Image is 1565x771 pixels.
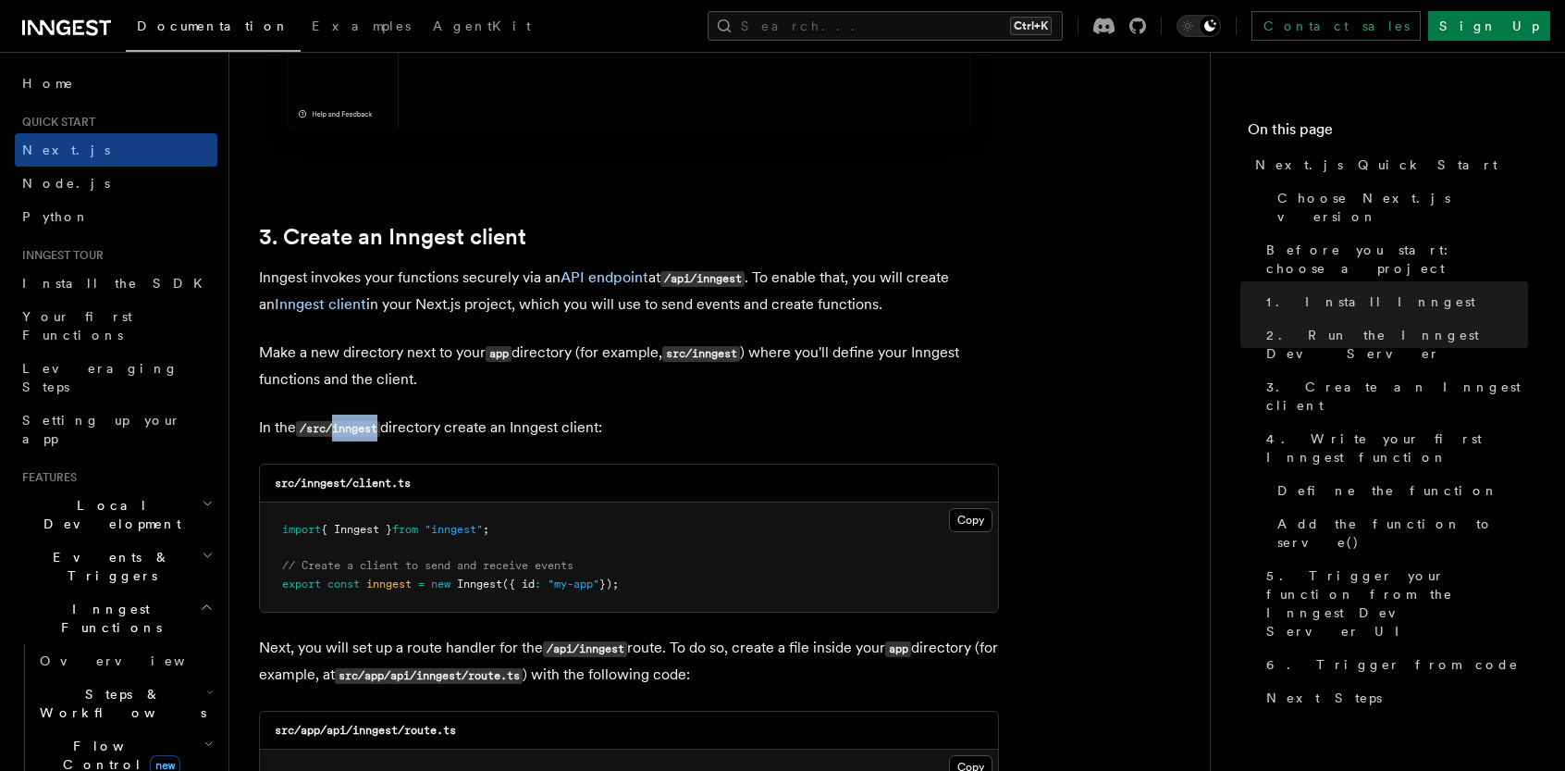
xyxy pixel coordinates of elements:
[548,578,599,591] span: "my-app"
[1259,648,1528,681] a: 6. Trigger from code
[40,653,230,668] span: Overview
[32,685,206,722] span: Steps & Workflows
[15,200,217,233] a: Python
[1266,241,1528,278] span: Before you start: choose a project
[15,541,217,592] button: Events & Triggers
[599,578,619,591] span: });
[457,578,502,591] span: Inngest
[282,559,573,572] span: // Create a client to send and receive events
[282,523,321,536] span: import
[1266,326,1528,363] span: 2. Run the Inngest Dev Server
[486,346,511,362] code: app
[1259,233,1528,285] a: Before you start: choose a project
[259,265,999,317] p: Inngest invokes your functions securely via an at . To enable that, you will create an in your Ne...
[1277,189,1528,226] span: Choose Next.js version
[335,668,523,684] code: src/app/api/inngest/route.ts
[1259,559,1528,648] a: 5. Trigger your function from the Inngest Dev Server UI
[949,508,992,532] button: Copy
[22,309,132,342] span: Your first Functions
[22,143,110,157] span: Next.js
[483,523,489,536] span: ;
[22,361,179,394] span: Leveraging Steps
[1259,370,1528,422] a: 3. Create an Inngest client
[660,271,745,287] code: /api/inngest
[1266,566,1528,640] span: 5. Trigger your function from the Inngest Dev Server UI
[22,74,74,93] span: Home
[1428,11,1550,41] a: Sign Up
[15,115,95,130] span: Quick start
[418,578,425,591] span: =
[259,635,999,689] p: Next, you will set up a route handler for the route. To do so, create a file inside your director...
[15,489,217,541] button: Local Development
[502,578,535,591] span: ({ id
[1277,481,1498,500] span: Define the function
[1266,689,1382,707] span: Next Steps
[1251,11,1421,41] a: Contact sales
[1259,285,1528,318] a: 1. Install Inngest
[15,300,217,352] a: Your first Functions
[275,724,456,737] code: src/app/api/inngest/route.ts
[366,578,412,591] span: inngest
[32,644,217,678] a: Overview
[1277,515,1528,552] span: Add the function to serve()
[1266,655,1519,674] span: 6. Trigger from code
[543,641,627,657] code: /api/inngest
[312,19,411,33] span: Examples
[282,578,321,591] span: export
[15,267,217,300] a: Install the SDK
[1270,507,1528,559] a: Add the function to serve()
[392,523,418,536] span: from
[137,19,290,33] span: Documentation
[15,592,217,644] button: Inngest Functions
[561,268,648,286] a: API endpoint
[22,413,181,446] span: Setting up your app
[1266,292,1475,311] span: 1. Install Inngest
[259,415,999,441] p: In the directory create an Inngest client:
[22,176,110,191] span: Node.js
[885,641,911,657] code: app
[275,477,411,490] code: src/inngest/client.ts
[275,295,366,313] a: Inngest client
[327,578,360,591] span: const
[1259,681,1528,715] a: Next Steps
[126,6,301,52] a: Documentation
[1266,429,1528,466] span: 4. Write your first Inngest function
[259,224,526,250] a: 3. Create an Inngest client
[431,578,450,591] span: new
[1270,181,1528,233] a: Choose Next.js version
[535,578,541,591] span: :
[1270,474,1528,507] a: Define the function
[15,600,200,637] span: Inngest Functions
[259,340,999,392] p: Make a new directory next to your directory (for example, ) where you'll define your Inngest func...
[15,404,217,455] a: Setting up your app
[22,276,214,291] span: Install the SDK
[15,67,217,100] a: Home
[15,548,202,585] span: Events & Triggers
[15,352,217,404] a: Leveraging Steps
[15,470,77,485] span: Features
[1259,422,1528,474] a: 4. Write your first Inngest function
[1259,318,1528,370] a: 2. Run the Inngest Dev Server
[1255,155,1497,174] span: Next.js Quick Start
[321,523,392,536] span: { Inngest }
[425,523,483,536] span: "inngest"
[1266,378,1528,415] span: 3. Create an Inngest client
[301,6,422,50] a: Examples
[662,346,740,362] code: src/inngest
[15,496,202,533] span: Local Development
[1010,17,1052,35] kbd: Ctrl+K
[22,209,90,224] span: Python
[296,421,380,437] code: /src/inngest
[32,678,217,729] button: Steps & Workflows
[1177,15,1221,37] button: Toggle dark mode
[422,6,542,50] a: AgentKit
[433,19,531,33] span: AgentKit
[15,167,217,200] a: Node.js
[708,11,1063,41] button: Search...Ctrl+K
[1248,118,1528,148] h4: On this page
[15,248,104,263] span: Inngest tour
[1248,148,1528,181] a: Next.js Quick Start
[15,133,217,167] a: Next.js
